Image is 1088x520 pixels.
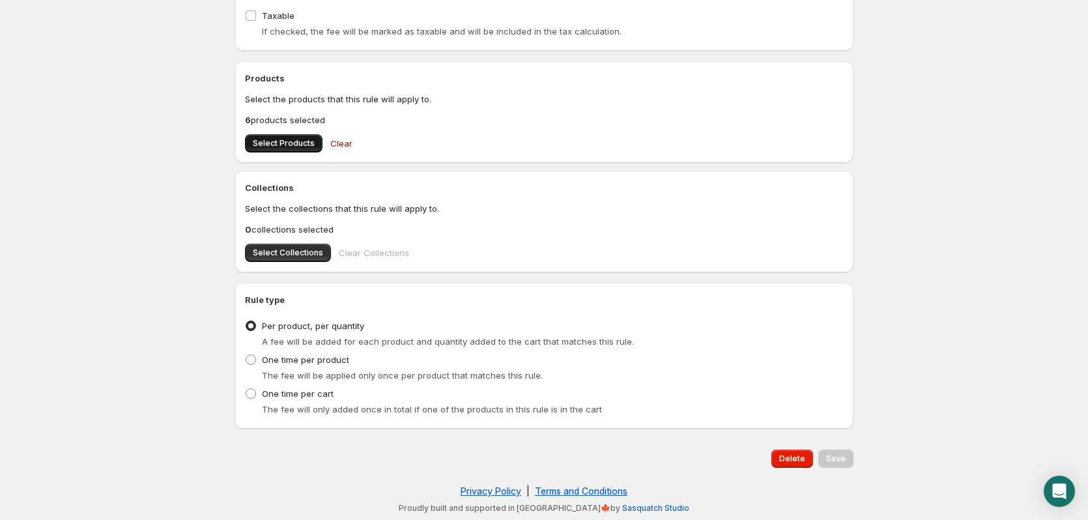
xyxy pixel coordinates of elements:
div: Open Intercom Messenger [1044,476,1075,507]
span: Delete [779,454,805,464]
a: Sasquatch Studio [622,503,689,513]
span: The fee will only added once in total if one of the products in this rule is in the cart [262,404,602,414]
span: Select Collections [253,248,323,258]
span: One time per cart [262,388,334,399]
a: Privacy Policy [461,485,521,497]
h2: Collections [245,181,843,194]
span: A fee will be added for each product and quantity added to the cart that matches this rule. [262,336,634,347]
p: Select the collections that this rule will apply to. [245,202,843,215]
p: collections selected [245,223,843,236]
h2: Products [245,72,843,85]
span: Clear [330,137,352,150]
span: If checked, the fee will be marked as taxable and will be included in the tax calculation. [262,26,622,36]
span: Taxable [262,10,294,21]
span: | [526,485,530,497]
p: Select the products that this rule will apply to. [245,93,843,106]
h2: Rule type [245,293,843,306]
button: Select Collections [245,244,331,262]
b: 6 [245,115,251,125]
button: Select Products [245,134,322,152]
a: Terms and Conditions [535,485,627,497]
p: Proudly built and supported in [GEOGRAPHIC_DATA]🍁by [241,503,847,513]
span: Per product, per quantity [262,321,364,331]
span: One time per product [262,354,349,365]
span: The fee will be applied only once per product that matches this rule. [262,370,543,381]
button: Delete [771,450,813,468]
p: products selected [245,113,843,126]
button: Clear [322,130,360,156]
span: Select Products [253,138,315,149]
b: 0 [245,224,251,235]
